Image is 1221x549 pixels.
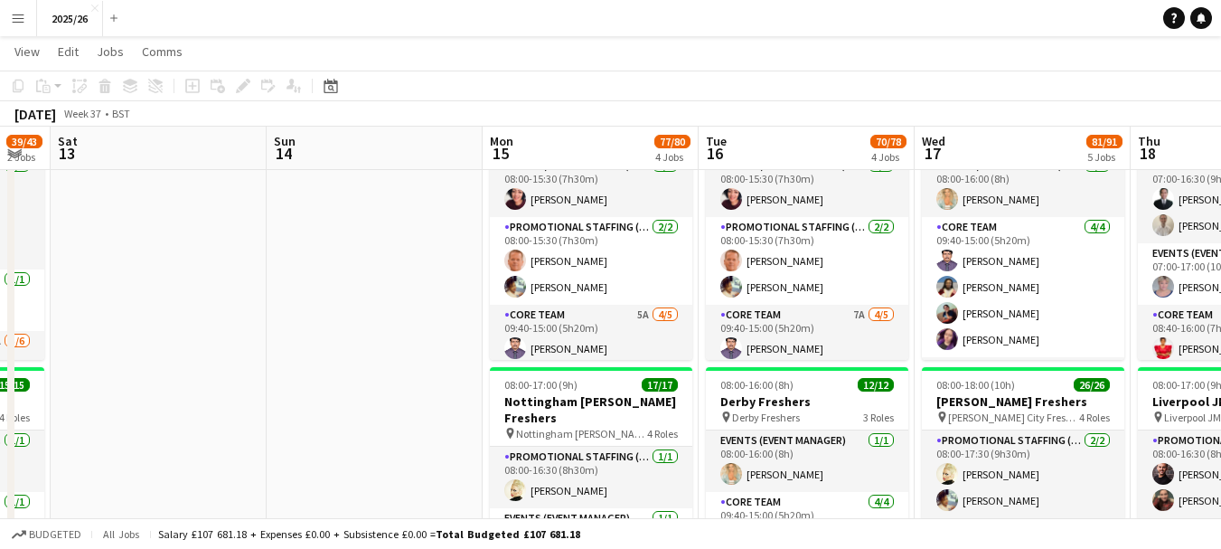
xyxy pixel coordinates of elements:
[58,43,79,60] span: Edit
[436,527,580,541] span: Total Budgeted £107 681.18
[97,43,124,60] span: Jobs
[14,43,40,60] span: View
[7,40,47,63] a: View
[14,105,56,123] div: [DATE]
[60,107,105,120] span: Week 37
[135,40,190,63] a: Comms
[9,525,84,544] button: Budgeted
[112,107,130,120] div: BST
[142,43,183,60] span: Comms
[29,528,81,541] span: Budgeted
[158,527,580,541] div: Salary £107 681.18 + Expenses £0.00 + Subsistence £0.00 =
[37,1,103,36] button: 2025/26
[89,40,131,63] a: Jobs
[51,40,86,63] a: Edit
[99,527,143,541] span: All jobs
